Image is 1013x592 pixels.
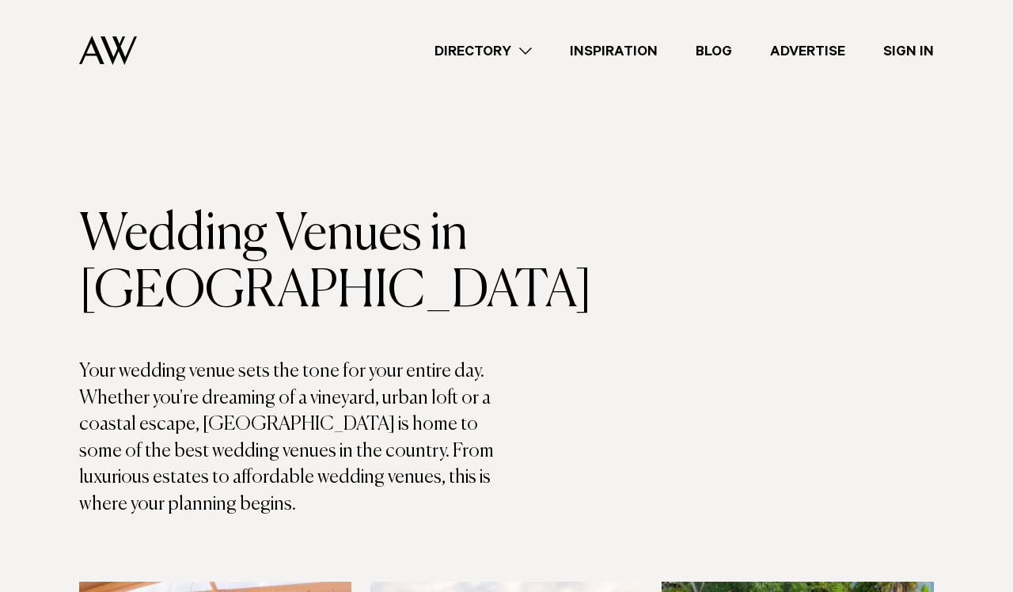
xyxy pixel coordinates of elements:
[79,359,506,518] p: Your wedding venue sets the tone for your entire day. Whether you're dreaming of a vineyard, urba...
[79,207,506,321] h1: Wedding Venues in [GEOGRAPHIC_DATA]
[677,40,751,62] a: Blog
[864,40,953,62] a: Sign In
[551,40,677,62] a: Inspiration
[79,36,137,65] img: Auckland Weddings Logo
[415,40,551,62] a: Directory
[751,40,864,62] a: Advertise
